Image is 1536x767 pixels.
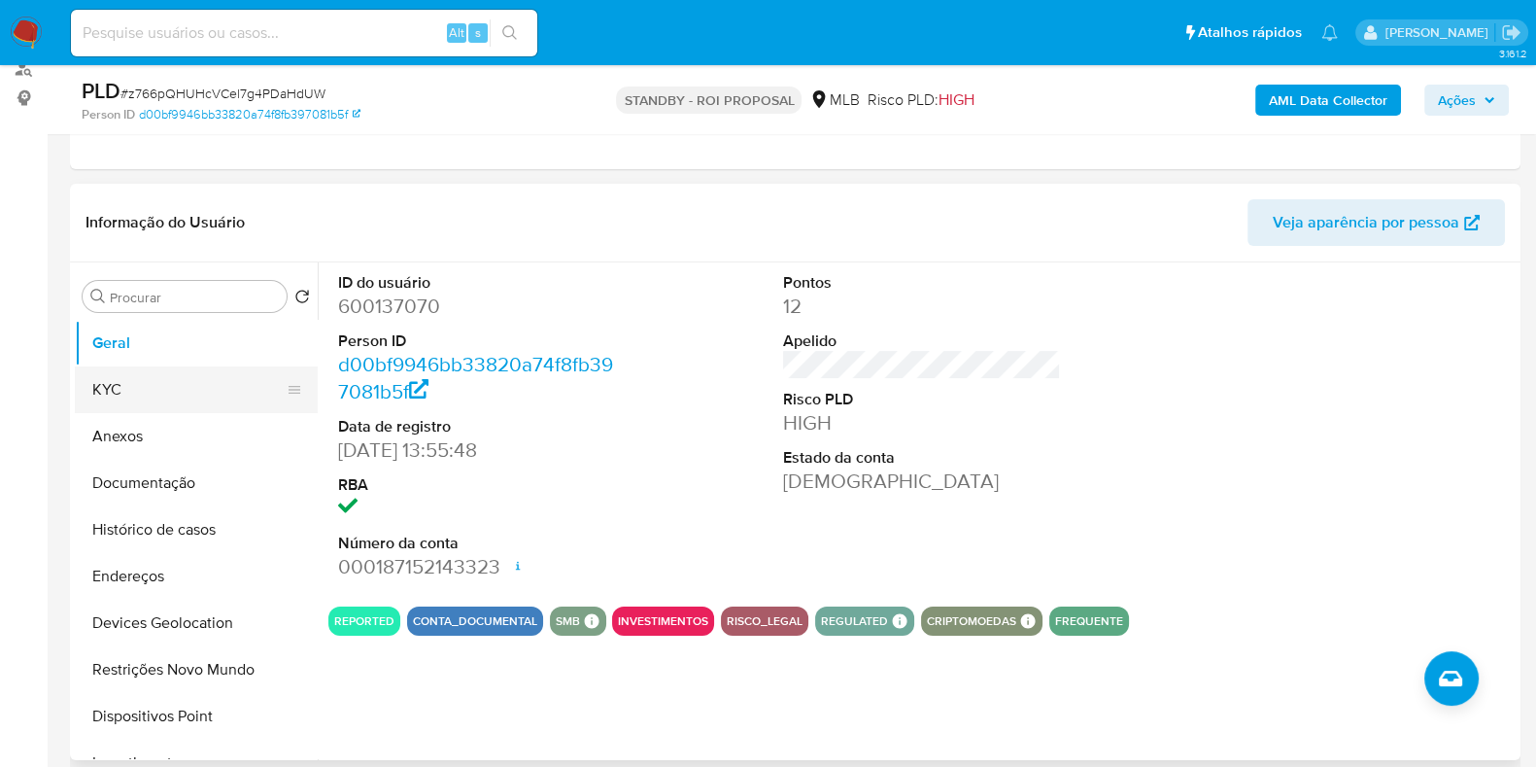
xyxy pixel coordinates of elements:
[783,389,1061,410] dt: Risco PLD
[1438,85,1476,116] span: Ações
[338,293,616,320] dd: 600137070
[1255,85,1401,116] button: AML Data Collector
[75,553,318,600] button: Endereços
[809,89,859,111] div: MLB
[1424,85,1509,116] button: Ações
[338,553,616,580] dd: 000187152143323
[449,23,464,42] span: Alt
[938,88,973,111] span: HIGH
[75,600,318,646] button: Devices Geolocation
[75,646,318,693] button: Restrições Novo Mundo
[71,20,537,46] input: Pesquise usuários ou casos...
[1198,22,1302,43] span: Atalhos rápidos
[338,331,616,352] dt: Person ID
[867,89,973,111] span: Risco PLD:
[1498,46,1526,61] span: 3.161.2
[783,468,1061,495] dd: [DEMOGRAPHIC_DATA]
[75,413,318,460] button: Anexos
[120,84,325,103] span: # z766pQHUHcVCel7g4PDaHdUW
[75,320,318,366] button: Geral
[338,474,616,496] dt: RBA
[82,106,135,123] b: Person ID
[139,106,360,123] a: d00bf9946bb33820a74f8fb397081b5f
[1501,22,1521,43] a: Sair
[783,447,1061,469] dt: Estado da conta
[1247,199,1505,246] button: Veja aparência por pessoa
[1321,24,1338,41] a: Notificações
[338,272,616,294] dt: ID do usuário
[90,289,106,304] button: Procurar
[338,416,616,437] dt: Data de registro
[75,506,318,553] button: Histórico de casos
[783,272,1061,294] dt: Pontos
[75,693,318,740] button: Dispositivos Point
[1269,85,1387,116] b: AML Data Collector
[85,213,245,232] h1: Informação do Usuário
[616,87,802,114] p: STANDBY - ROI PROPOSAL
[1384,23,1494,42] p: jhonata.costa@mercadolivre.com
[75,460,318,506] button: Documentação
[75,366,302,413] button: KYC
[783,331,1061,352] dt: Apelido
[294,289,310,310] button: Retornar ao pedido padrão
[338,533,616,554] dt: Número da conta
[338,350,613,405] a: d00bf9946bb33820a74f8fb397081b5f
[82,75,120,106] b: PLD
[475,23,481,42] span: s
[1273,199,1459,246] span: Veja aparência por pessoa
[783,409,1061,436] dd: HIGH
[110,289,279,306] input: Procurar
[783,293,1061,320] dd: 12
[338,436,616,464] dd: [DATE] 13:55:48
[490,19,529,47] button: search-icon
